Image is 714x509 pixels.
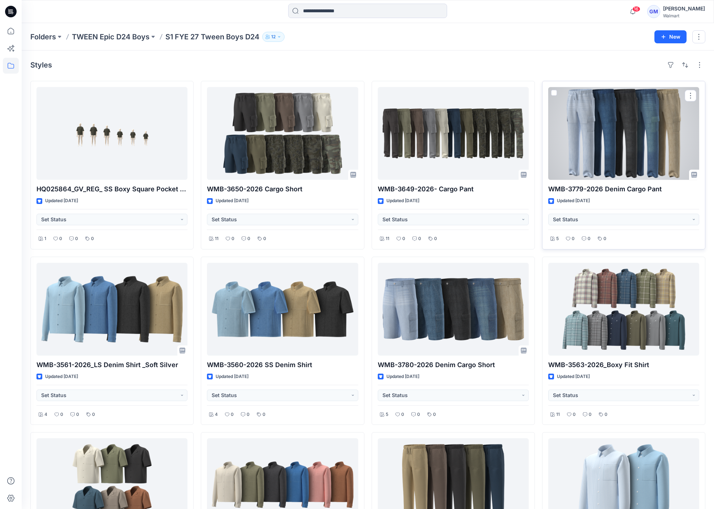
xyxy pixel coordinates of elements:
[60,411,63,418] p: 0
[247,411,250,418] p: 0
[589,411,592,418] p: 0
[30,61,52,69] h4: Styles
[30,32,56,42] a: Folders
[433,411,436,418] p: 0
[663,4,705,13] div: [PERSON_NAME]
[263,411,265,418] p: 0
[262,32,285,42] button: 12
[263,235,266,243] p: 0
[231,235,234,243] p: 0
[215,235,218,243] p: 11
[36,263,187,356] a: WMB-3561-2026_LS Denim Shirt _Soft Silver
[556,411,560,418] p: 11
[44,411,47,418] p: 4
[401,411,404,418] p: 0
[386,373,419,380] p: Updated [DATE]
[76,411,79,418] p: 0
[386,235,389,243] p: 11
[402,235,405,243] p: 0
[216,373,248,380] p: Updated [DATE]
[588,235,590,243] p: 0
[572,235,575,243] p: 0
[215,411,218,418] p: 4
[44,235,46,243] p: 1
[386,411,388,418] p: 5
[557,197,590,205] p: Updated [DATE]
[207,360,358,370] p: WMB-3560-2026 SS Denim Shirt
[548,263,699,356] a: WMB-3563-2026_Boxy Fit Shirt
[45,373,78,380] p: Updated [DATE]
[548,360,699,370] p: WMB-3563-2026_Boxy Fit Shirt
[75,235,78,243] p: 0
[378,87,529,180] a: WMB-3649-2026- Cargo Pant
[91,235,94,243] p: 0
[605,411,607,418] p: 0
[417,411,420,418] p: 0
[231,411,234,418] p: 0
[165,32,259,42] p: S1 FYE 27 Tween Boys D24
[36,360,187,370] p: WMB-3561-2026_LS Denim Shirt _Soft Silver
[548,87,699,180] a: WMB-3779-2026 Denim Cargo Pant
[378,360,529,370] p: WMB-3780-2026 Denim Cargo Short
[548,184,699,194] p: WMB-3779-2026 Denim Cargo Pant
[647,5,660,18] div: GM
[271,33,276,41] p: 12
[378,263,529,356] a: WMB-3780-2026 Denim Cargo Short
[59,235,62,243] p: 0
[247,235,250,243] p: 0
[207,263,358,356] a: WMB-3560-2026 SS Denim Shirt
[36,87,187,180] a: HQ025864_GV_REG_ SS Boxy Square Pocket Shirt
[386,197,419,205] p: Updated [DATE]
[654,30,687,43] button: New
[45,197,78,205] p: Updated [DATE]
[632,6,640,12] span: 16
[92,411,95,418] p: 0
[557,373,590,380] p: Updated [DATE]
[418,235,421,243] p: 0
[573,411,576,418] p: 0
[36,184,187,194] p: HQ025864_GV_REG_ SS Boxy Square Pocket Shirt
[556,235,559,243] p: 5
[72,32,150,42] a: TWEEN Epic D24 Boys
[663,13,705,18] div: Walmart
[603,235,606,243] p: 0
[378,184,529,194] p: WMB-3649-2026- Cargo Pant
[207,184,358,194] p: WMB-3650-2026 Cargo Short
[216,197,248,205] p: Updated [DATE]
[434,235,437,243] p: 0
[207,87,358,180] a: WMB-3650-2026 Cargo Short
